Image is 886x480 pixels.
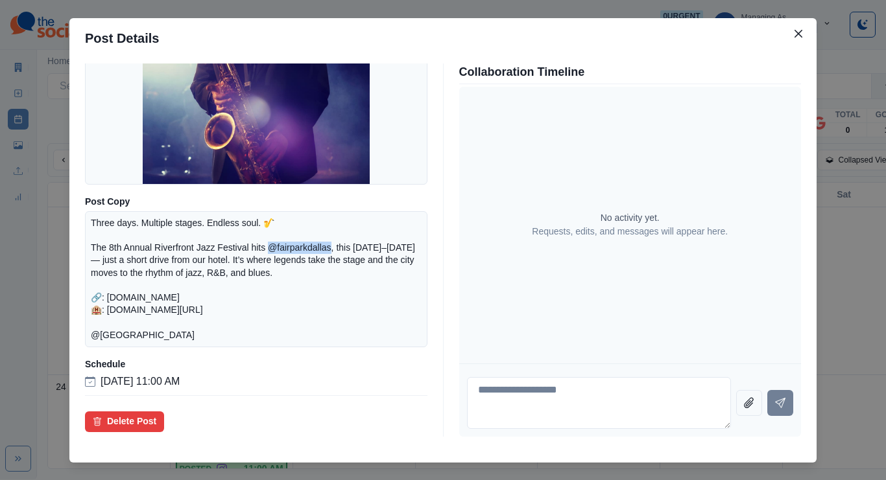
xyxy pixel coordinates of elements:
p: [DATE] 11:00 AM [101,374,180,389]
p: Requests, edits, and messages will appear here. [532,225,728,238]
header: Post Details [69,18,817,58]
p: Collaboration Timeline [459,63,802,81]
button: Attach file [736,390,762,416]
p: Three days. Multiple stages. Endless soul. 🎷 The 8th Annual Riverfront Jazz Festival hits @fairpa... [91,217,422,342]
button: Send message [767,390,793,416]
button: Close [788,23,809,44]
p: Schedule [85,358,427,371]
button: Delete Post [85,411,164,432]
p: No activity yet. [601,211,660,225]
p: Post Copy [85,195,427,209]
